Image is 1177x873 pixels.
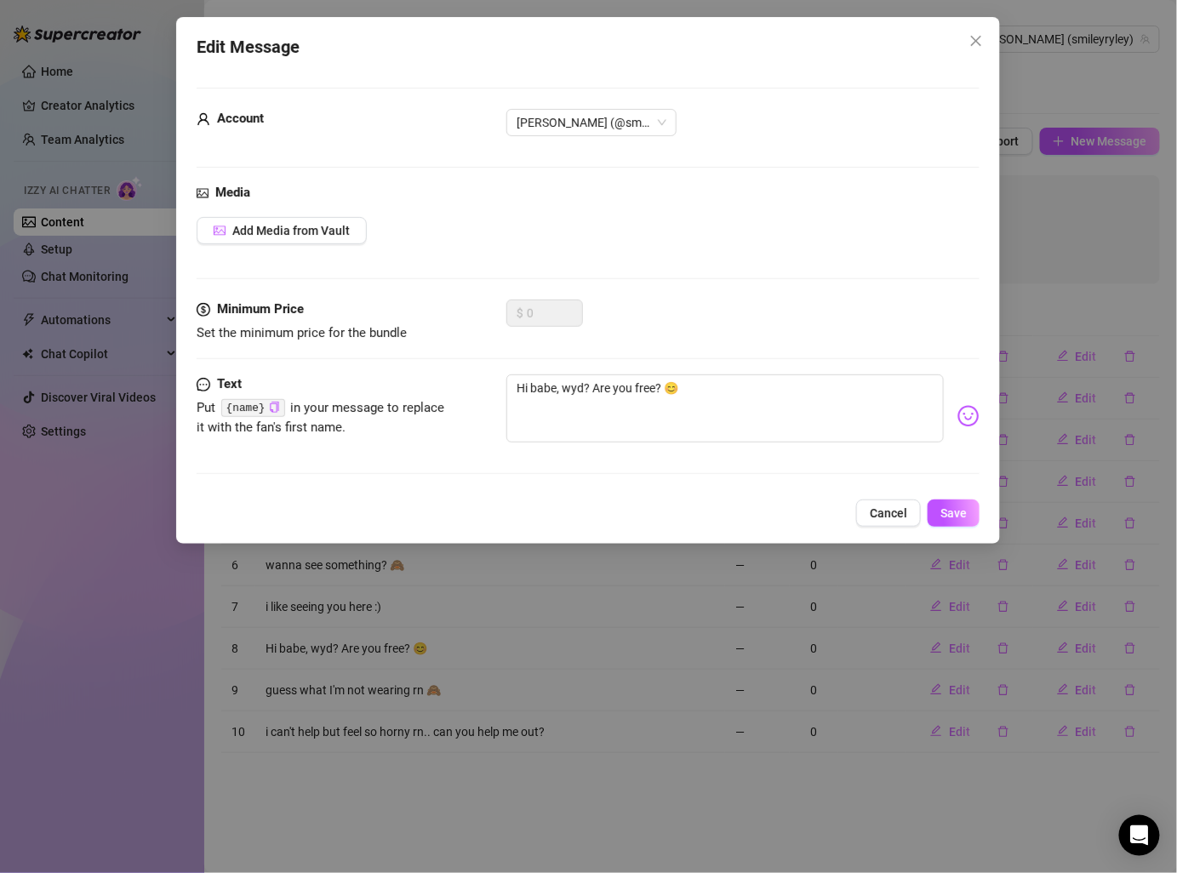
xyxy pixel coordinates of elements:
span: dollar [197,300,210,320]
span: message [197,374,210,395]
textarea: Hi babe, wyd? Are you free? 😊 [506,374,944,442]
span: Save [941,506,968,520]
button: Save [928,499,980,527]
button: Click to Copy [269,402,280,414]
span: picture [214,225,226,237]
span: user [197,109,210,129]
div: Open Intercom Messenger [1119,815,1160,856]
span: Set the minimum price for the bundle [197,325,407,340]
span: Edit Message [197,34,300,60]
span: picture [197,183,209,203]
span: copy [269,402,280,413]
span: Cancel [871,506,908,520]
strong: Account [217,111,264,126]
button: Cancel [857,499,922,527]
img: svg%3e [958,405,980,427]
span: RYLEY (@smileyryley) [517,110,666,135]
span: Put in your message to replace it with the fan's first name. [197,400,445,436]
strong: Text [217,376,242,391]
strong: Minimum Price [217,301,304,317]
strong: Media [215,185,250,200]
button: Close [963,27,991,54]
span: Close [963,34,991,48]
span: Add Media from Vault [232,224,350,237]
code: {name} [221,399,285,417]
span: close [970,34,984,48]
button: Add Media from Vault [197,217,367,244]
